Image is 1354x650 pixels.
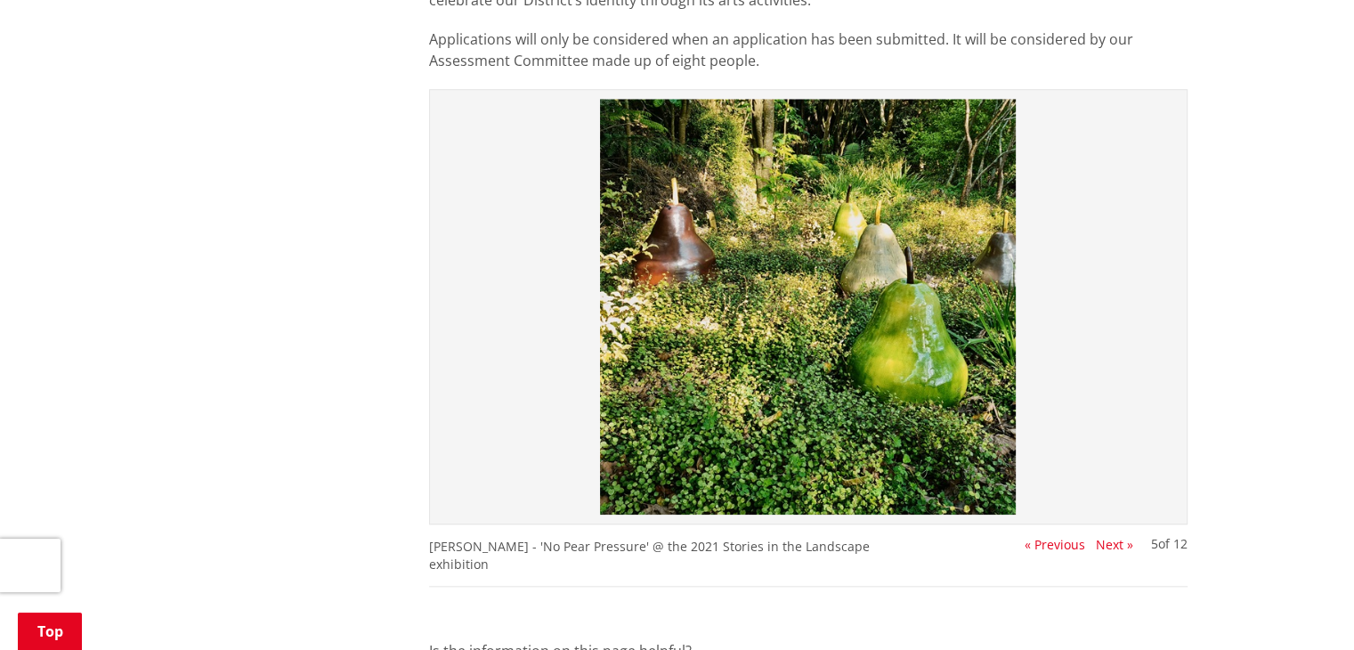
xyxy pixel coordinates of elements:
[1272,575,1336,639] iframe: Messenger Launcher
[439,99,1178,515] img: Catherine Vowles - No Pear Pressure 20211102_172013_10
[18,613,82,650] a: Top
[429,538,929,573] p: [PERSON_NAME] - 'No Pear Pressure' @ the 2021 Stories in the Landscape exhibition
[1151,538,1188,550] div: of 12
[429,28,1188,71] p: Applications will only be considered when an application has been submitted. It will be considere...
[1025,538,1085,552] button: « Previous
[1096,538,1133,552] button: Next »
[1151,535,1158,552] span: 5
